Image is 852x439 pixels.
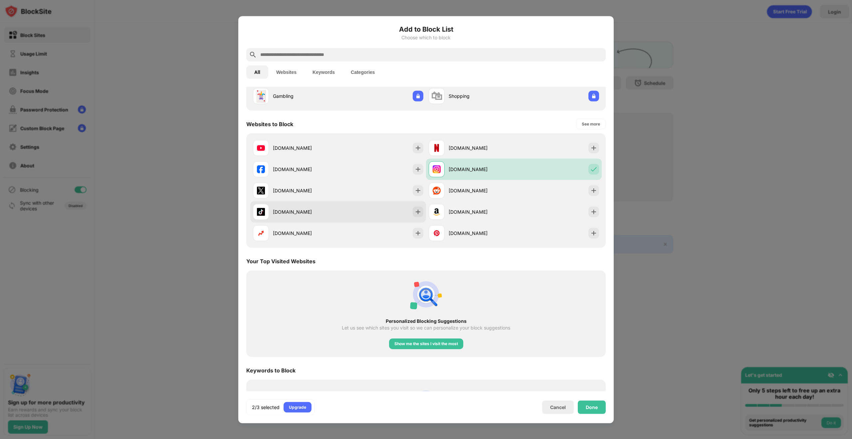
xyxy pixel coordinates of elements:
[268,65,305,79] button: Websites
[305,65,343,79] button: Keywords
[431,89,442,103] div: 🛍
[550,404,566,410] div: Cancel
[433,208,441,216] img: favicons
[273,144,338,151] div: [DOMAIN_NAME]
[257,208,265,216] img: favicons
[410,387,442,419] img: block-by-keyword.svg
[433,144,441,152] img: favicons
[257,229,265,237] img: favicons
[257,186,265,194] img: favicons
[449,208,514,215] div: [DOMAIN_NAME]
[433,229,441,237] img: favicons
[273,230,338,237] div: [DOMAIN_NAME]
[586,404,598,410] div: Done
[258,318,594,324] div: Personalized Blocking Suggestions
[343,65,383,79] button: Categories
[252,404,280,410] div: 2/3 selected
[289,404,306,410] div: Upgrade
[246,120,293,127] div: Websites to Block
[449,93,514,100] div: Shopping
[582,120,600,127] div: See more
[449,144,514,151] div: [DOMAIN_NAME]
[246,35,606,40] div: Choose which to block
[273,187,338,194] div: [DOMAIN_NAME]
[342,325,510,330] div: Let us see which sites you visit so we can personalize your block suggestions
[273,166,338,173] div: [DOMAIN_NAME]
[273,93,338,100] div: Gambling
[246,24,606,34] h6: Add to Block List
[394,340,458,347] div: Show me the sites I visit the most
[433,165,441,173] img: favicons
[246,367,296,373] div: Keywords to Block
[449,230,514,237] div: [DOMAIN_NAME]
[257,144,265,152] img: favicons
[246,258,316,264] div: Your Top Visited Websites
[433,186,441,194] img: favicons
[449,166,514,173] div: [DOMAIN_NAME]
[257,165,265,173] img: favicons
[273,208,338,215] div: [DOMAIN_NAME]
[410,278,442,310] img: personal-suggestions.svg
[249,51,257,59] img: search.svg
[246,65,268,79] button: All
[254,89,268,103] div: 🃏
[449,187,514,194] div: [DOMAIN_NAME]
